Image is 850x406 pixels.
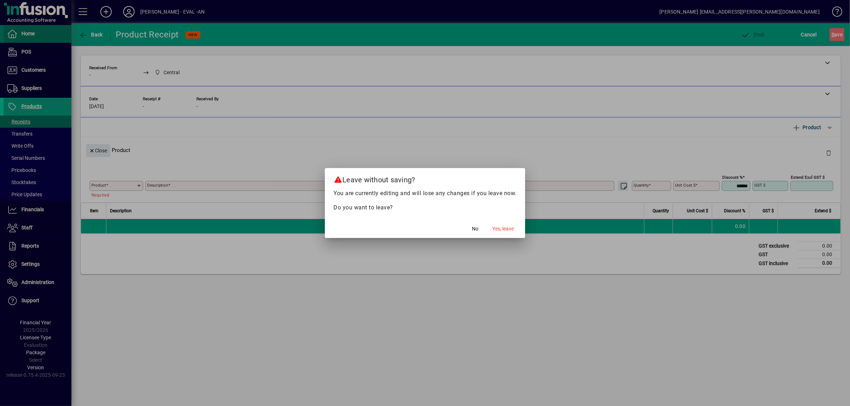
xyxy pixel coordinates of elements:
[464,222,487,235] button: No
[325,168,525,189] h2: Leave without saving?
[492,225,514,233] span: Yes, leave
[333,203,517,212] p: Do you want to leave?
[489,222,517,235] button: Yes, leave
[333,189,517,198] p: You are currently editing and will lose any changes if you leave now.
[472,225,478,233] span: No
